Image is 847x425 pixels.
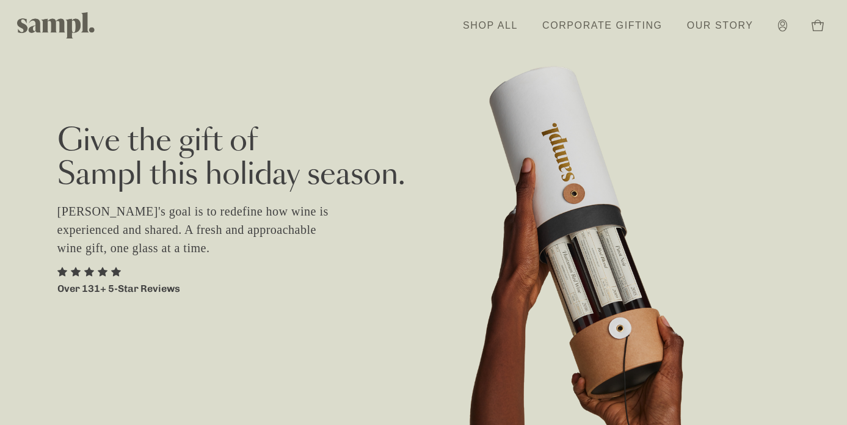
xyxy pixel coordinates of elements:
[457,12,524,39] a: Shop All
[536,12,669,39] a: Corporate Gifting
[17,12,95,38] img: Sampl logo
[57,202,344,257] p: [PERSON_NAME]'s goal is to redefine how wine is experienced and shared. A fresh and approachable ...
[57,282,180,296] p: Over 131+ 5-Star Reviews
[57,125,790,192] h2: Give the gift of Sampl this holiday season.
[681,12,760,39] a: Our Story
